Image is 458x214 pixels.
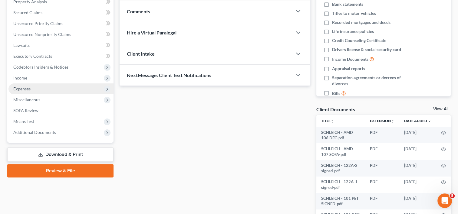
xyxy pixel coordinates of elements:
[332,1,363,7] span: Bank statements
[13,119,34,124] span: Means Test
[127,30,176,35] span: Hire a Virtual Paralegal
[332,75,412,87] span: Separation agreements or decrees of divorces
[399,160,436,177] td: [DATE]
[437,193,452,208] iframe: Intercom live chat
[13,43,30,48] span: Lawsuits
[365,143,399,160] td: PDF
[316,127,365,144] td: SCHLEICH - AMD 106 DEC-pdf
[365,177,399,193] td: PDF
[450,193,455,198] span: 5
[316,160,365,177] td: SCHLEICH - 122A-2 signed-pdf
[391,119,394,123] i: unfold_more
[399,177,436,193] td: [DATE]
[316,193,365,209] td: SCHLEICH - 101 PET SIGNED-pdf
[127,8,150,14] span: Comments
[332,28,374,34] span: Life insurance policies
[7,148,114,162] a: Download & Print
[13,75,27,80] span: Income
[13,21,63,26] span: Unsecured Priority Claims
[365,193,399,209] td: PDF
[13,86,31,91] span: Expenses
[13,32,71,37] span: Unsecured Nonpriority Claims
[365,160,399,177] td: PDF
[13,64,68,70] span: Codebtors Insiders & Notices
[428,119,431,123] i: expand_more
[8,18,114,29] a: Unsecured Priority Claims
[332,56,368,62] span: Income Documents
[8,105,114,116] a: SOFA Review
[332,10,376,16] span: Titles to motor vehicles
[404,118,431,123] a: Date Added expand_more
[13,10,42,15] span: Secured Claims
[13,97,40,102] span: Miscellaneous
[332,90,340,96] span: Bills
[13,108,38,113] span: SOFA Review
[332,37,386,44] span: Credit Counseling Certificate
[316,143,365,160] td: SCHLEICH - AMD 107 SOFA-pdf
[13,53,52,59] span: Executory Contracts
[127,72,211,78] span: NextMessage: Client Text Notifications
[8,29,114,40] a: Unsecured Nonpriority Claims
[8,7,114,18] a: Secured Claims
[399,193,436,209] td: [DATE]
[433,107,448,111] a: View All
[399,127,436,144] td: [DATE]
[316,106,355,112] div: Client Documents
[7,164,114,177] a: Review & File
[370,118,394,123] a: Extensionunfold_more
[127,51,155,57] span: Client Intake
[316,177,365,193] td: SCHLEICH - 122A-1 signed-pdf
[13,130,56,135] span: Additional Documents
[8,40,114,51] a: Lawsuits
[331,119,334,123] i: unfold_more
[332,19,390,25] span: Recorded mortgages and deeds
[332,66,365,72] span: Appraisal reports
[8,51,114,62] a: Executory Contracts
[321,118,334,123] a: Titleunfold_more
[399,143,436,160] td: [DATE]
[365,127,399,144] td: PDF
[332,47,401,53] span: Drivers license & social security card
